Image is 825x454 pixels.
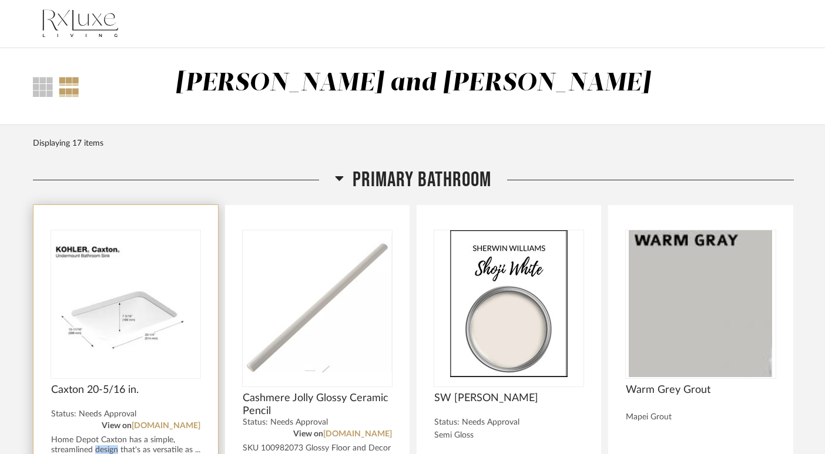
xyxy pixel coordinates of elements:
[626,230,775,377] img: undefined
[434,230,583,377] div: 0
[132,422,200,430] a: [DOMAIN_NAME]
[434,418,583,428] div: Status: Needs Approval
[293,430,323,438] span: View on
[323,430,392,438] a: [DOMAIN_NAME]
[434,431,583,440] div: Semi Gloss
[243,230,392,377] div: 0
[51,409,200,419] div: Status: Needs Approval
[33,1,127,48] img: d6c9e36d-a4c6-4e02-ad41-232cb10db563.svg
[243,392,392,418] span: Cashmere Jolly Glossy Ceramic Pencil
[243,443,392,453] div: SKU 100982073 Glossy Floor and Decor
[102,422,132,430] span: View on
[243,418,392,428] div: Status: Needs Approval
[243,230,392,377] img: undefined
[51,384,200,396] span: Caxton 20-5/16 in.
[434,230,583,377] img: undefined
[175,71,650,96] div: [PERSON_NAME] and [PERSON_NAME]
[626,412,775,422] div: Mapei Grout
[33,137,788,150] div: Displaying 17 items
[434,392,583,405] span: SW [PERSON_NAME]
[353,167,491,193] span: Primary Bathroom
[626,384,775,396] span: Warm Grey Grout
